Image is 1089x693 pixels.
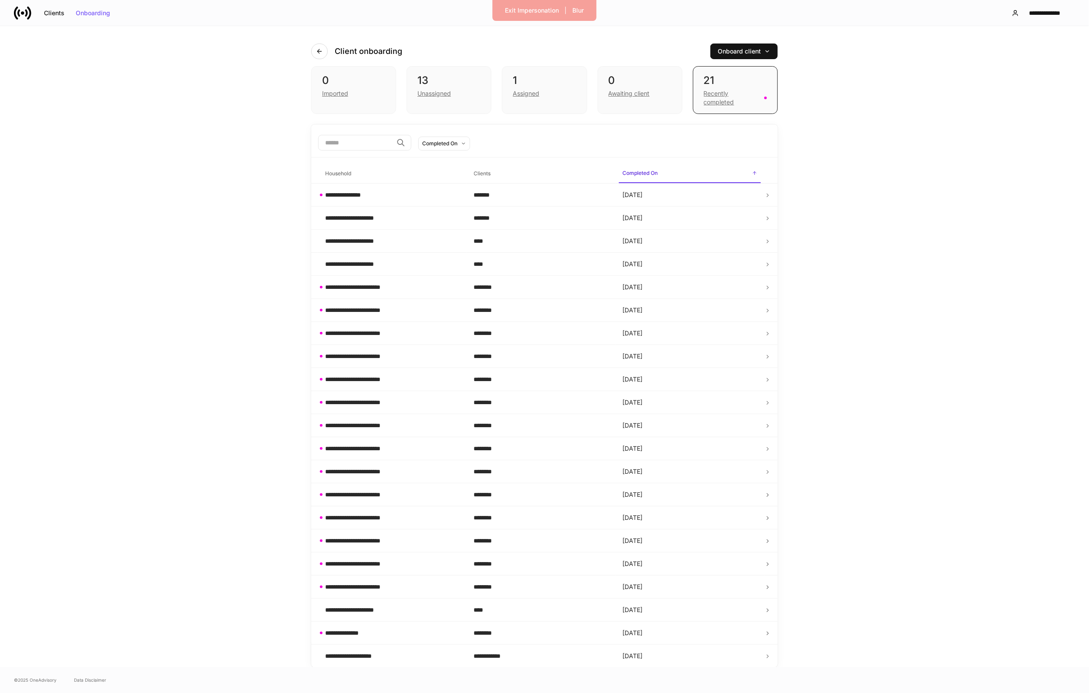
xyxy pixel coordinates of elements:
td: [DATE] [615,645,764,668]
div: 21 [704,74,767,87]
button: Onboarding [70,6,116,20]
div: Assigned [513,89,539,98]
td: [DATE] [615,506,764,529]
div: Clients [44,10,64,16]
span: Household [322,165,464,183]
div: Completed On [422,139,457,147]
a: Data Disclaimer [74,676,106,683]
td: [DATE] [615,230,764,253]
td: [DATE] [615,529,764,552]
span: Clients [471,165,612,183]
div: Unassigned [417,89,451,98]
div: Onboard client [718,48,770,54]
td: [DATE] [615,483,764,506]
h6: Completed On [622,169,658,177]
div: Onboarding [76,10,110,16]
td: [DATE] [615,322,764,345]
button: Blur [567,3,590,17]
div: 21Recently completed [693,66,778,114]
td: [DATE] [615,276,764,299]
td: [DATE] [615,299,764,322]
td: [DATE] [615,345,764,368]
div: 1 [513,74,576,87]
td: [DATE] [615,622,764,645]
td: [DATE] [615,207,764,230]
h6: Clients [474,169,491,177]
div: Recently completed [704,89,759,107]
td: [DATE] [615,184,764,207]
div: 13Unassigned [407,66,491,114]
button: Onboard client [710,44,778,59]
h4: Client onboarding [335,46,402,57]
td: [DATE] [615,368,764,391]
div: Awaiting client [608,89,650,98]
div: 1Assigned [502,66,587,114]
td: [DATE] [615,599,764,622]
td: [DATE] [615,460,764,483]
span: © 2025 OneAdvisory [14,676,57,683]
button: Clients [38,6,70,20]
td: [DATE] [615,253,764,276]
span: Completed On [619,164,761,183]
div: 0Imported [311,66,396,114]
div: 13 [417,74,481,87]
div: Exit Impersonation [505,7,559,13]
td: [DATE] [615,552,764,576]
button: Completed On [418,137,470,151]
td: [DATE] [615,391,764,414]
div: Imported [322,89,348,98]
div: 0Awaiting client [598,66,682,114]
td: [DATE] [615,414,764,437]
div: 0 [322,74,385,87]
div: Blur [573,7,584,13]
button: Exit Impersonation [500,3,565,17]
td: [DATE] [615,576,764,599]
td: [DATE] [615,437,764,460]
div: 0 [608,74,672,87]
h6: Household [325,169,351,177]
